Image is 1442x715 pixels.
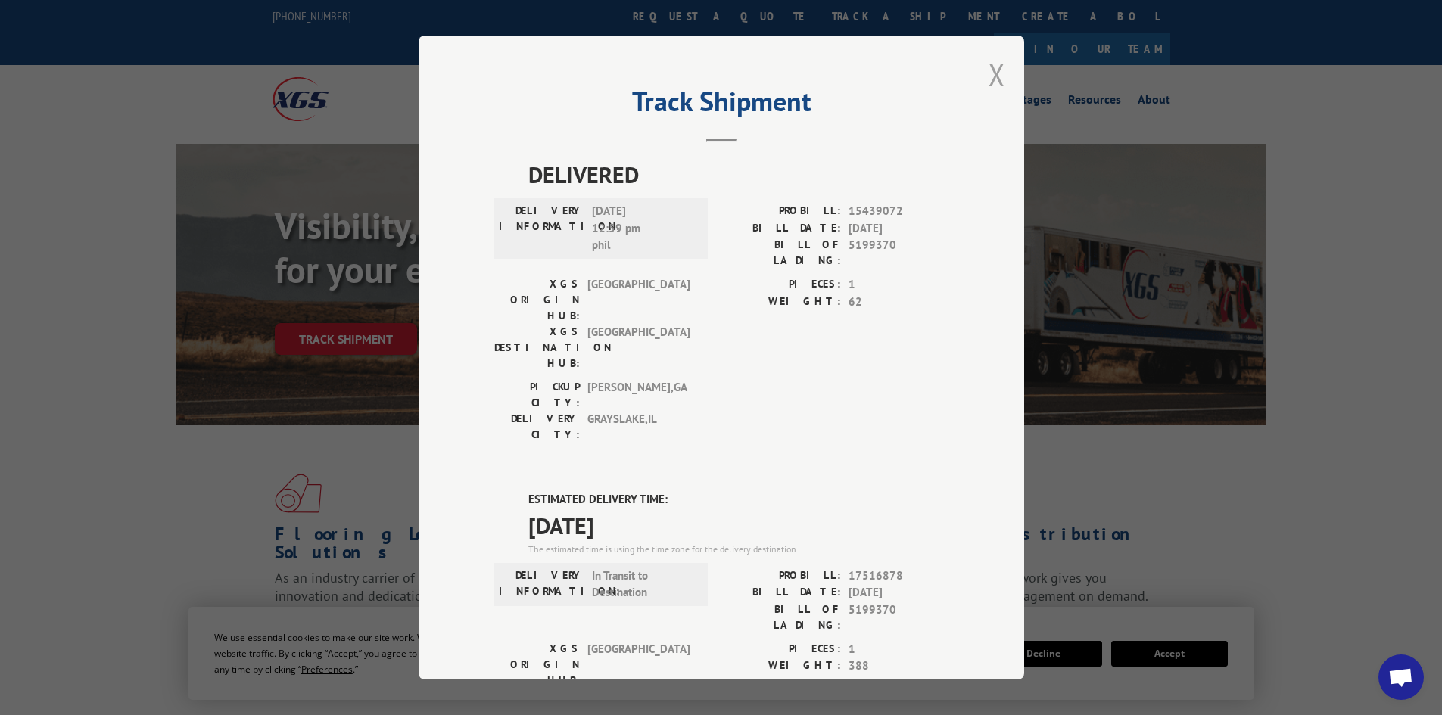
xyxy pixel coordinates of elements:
[849,567,948,585] span: 17516878
[849,294,948,311] span: 62
[721,294,841,311] label: WEIGHT:
[721,220,841,238] label: BILL DATE:
[592,567,694,602] span: In Transit to Destination
[721,657,841,675] label: WEIGHT:
[587,324,690,371] span: [GEOGRAPHIC_DATA]
[494,324,580,371] label: XGS DESTINATION HUB:
[849,584,948,602] span: [DATE]
[494,276,580,324] label: XGS ORIGIN HUB:
[494,641,580,689] label: XGS ORIGIN HUB:
[528,491,948,508] label: ESTIMATED DELIVERY TIME:
[494,91,948,120] h2: Track Shipment
[587,411,690,443] span: GRAYSLAKE , IL
[849,276,948,294] span: 1
[721,203,841,220] label: PROBILL:
[528,508,948,542] span: [DATE]
[849,657,948,675] span: 388
[989,54,1005,95] button: Close modal
[499,567,584,602] label: DELIVERY INFORMATION:
[849,641,948,658] span: 1
[1378,654,1424,700] div: Open chat
[721,584,841,602] label: BILL DATE:
[494,411,580,443] label: DELIVERY CITY:
[587,276,690,324] span: [GEOGRAPHIC_DATA]
[721,641,841,658] label: PIECES:
[849,220,948,238] span: [DATE]
[587,379,690,411] span: [PERSON_NAME] , GA
[721,602,841,633] label: BILL OF LADING:
[849,602,948,633] span: 5199370
[587,641,690,689] span: [GEOGRAPHIC_DATA]
[499,203,584,254] label: DELIVERY INFORMATION:
[849,203,948,220] span: 15439072
[721,567,841,585] label: PROBILL:
[721,237,841,269] label: BILL OF LADING:
[849,237,948,269] span: 5199370
[528,542,948,556] div: The estimated time is using the time zone for the delivery destination.
[494,379,580,411] label: PICKUP CITY:
[592,203,694,254] span: [DATE] 12:59 pm phil
[528,157,948,191] span: DELIVERED
[721,276,841,294] label: PIECES:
